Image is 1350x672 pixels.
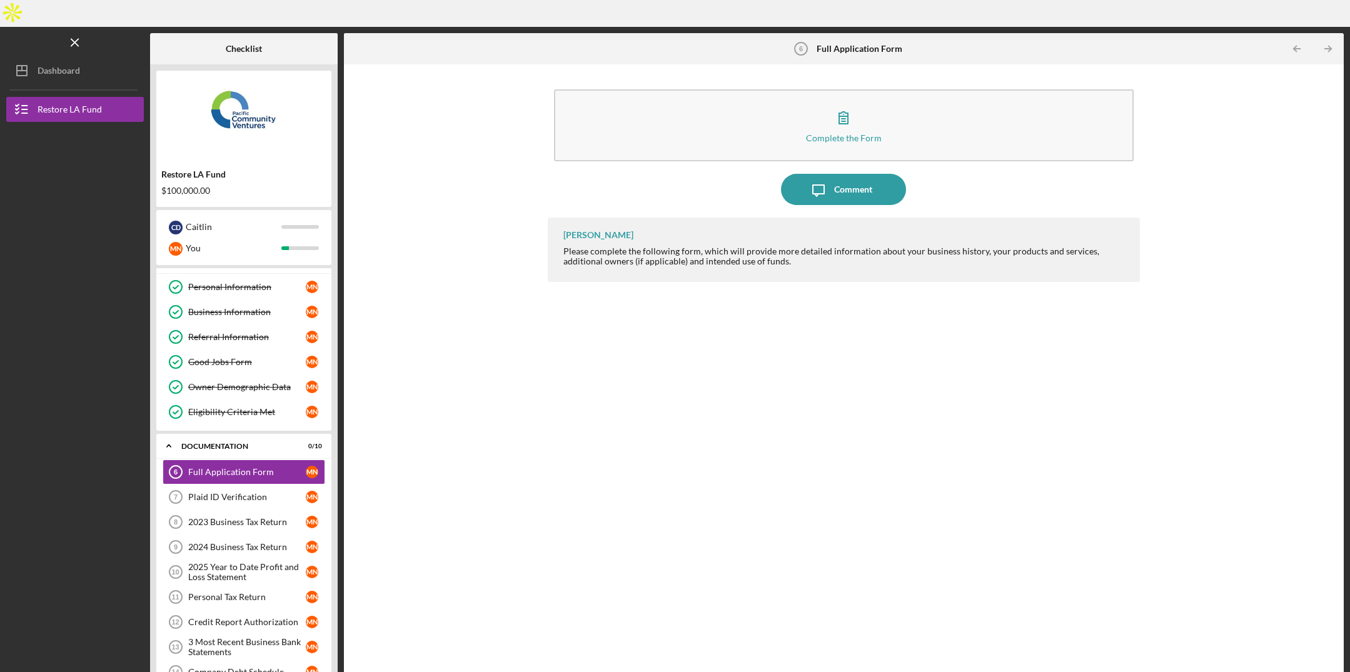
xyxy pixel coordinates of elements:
tspan: 8 [174,518,178,526]
div: Owner Demographic Data [188,382,306,392]
div: M N [306,466,318,478]
div: Restore LA Fund [38,97,102,125]
tspan: 7 [174,493,178,501]
div: Business Information [188,307,306,317]
button: Restore LA Fund [6,97,144,122]
div: Please complete the following form, which will provide more detailed information about your busin... [563,246,1127,266]
div: M N [306,281,318,293]
button: Comment [781,174,906,205]
a: 11Personal Tax ReturnMN [163,584,325,609]
div: C D [169,221,183,234]
div: M N [306,331,318,343]
tspan: 10 [171,568,179,576]
a: Eligibility Criteria MetMN [163,399,325,424]
tspan: 11 [171,593,179,601]
a: 133 Most Recent Business Bank StatementsMN [163,634,325,659]
a: 92024 Business Tax ReturnMN [163,534,325,559]
div: Eligibility Criteria Met [188,407,306,417]
div: M N [306,491,318,503]
div: $100,000.00 [161,186,326,196]
div: Personal Tax Return [188,592,306,602]
img: Product logo [156,77,331,152]
div: M N [306,616,318,628]
a: 102025 Year to Date Profit and Loss StatementMN [163,559,325,584]
div: M N [306,306,318,318]
b: Checklist [226,44,262,54]
div: Referral Information [188,332,306,342]
div: Plaid ID Verification [188,492,306,502]
div: M N [306,356,318,368]
a: Owner Demographic DataMN [163,374,325,399]
a: Business InformationMN [163,299,325,324]
a: Personal InformationMN [163,274,325,299]
button: Complete the Form [554,89,1134,161]
tspan: 13 [171,643,179,651]
div: 2023 Business Tax Return [188,517,306,527]
a: 12Credit Report AuthorizationMN [163,609,325,634]
div: 3 Most Recent Business Bank Statements [188,637,306,657]
tspan: 12 [171,618,179,626]
tspan: 6 [174,468,178,476]
div: M N [306,381,318,393]
div: M N [306,591,318,603]
div: Credit Report Authorization [188,617,306,627]
a: 7Plaid ID VerificationMN [163,484,325,509]
b: Full Application Form [817,44,902,54]
div: Restore LA Fund [161,169,326,179]
a: 6Full Application FormMN [163,459,325,484]
div: Caitlin [186,216,281,238]
div: Personal Information [188,282,306,292]
button: Dashboard [6,58,144,83]
a: Referral InformationMN [163,324,325,349]
div: Good Jobs Form [188,357,306,367]
tspan: 6 [799,45,803,53]
div: [PERSON_NAME] [563,230,633,240]
div: Comment [834,174,872,205]
div: 2025 Year to Date Profit and Loss Statement [188,562,306,582]
tspan: 9 [174,543,178,551]
div: M N [169,242,183,256]
a: 82023 Business Tax ReturnMN [163,509,325,534]
div: 0 / 10 [300,443,322,450]
div: M N [306,641,318,653]
div: Full Application Form [188,467,306,477]
div: M N [306,516,318,528]
div: M N [306,406,318,418]
a: Good Jobs FormMN [163,349,325,374]
div: Dashboard [38,58,80,86]
div: Documentation [181,443,291,450]
div: M N [306,566,318,578]
div: You [186,238,281,259]
div: 2024 Business Tax Return [188,542,306,552]
div: Complete the Form [806,133,882,143]
div: M N [306,541,318,553]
